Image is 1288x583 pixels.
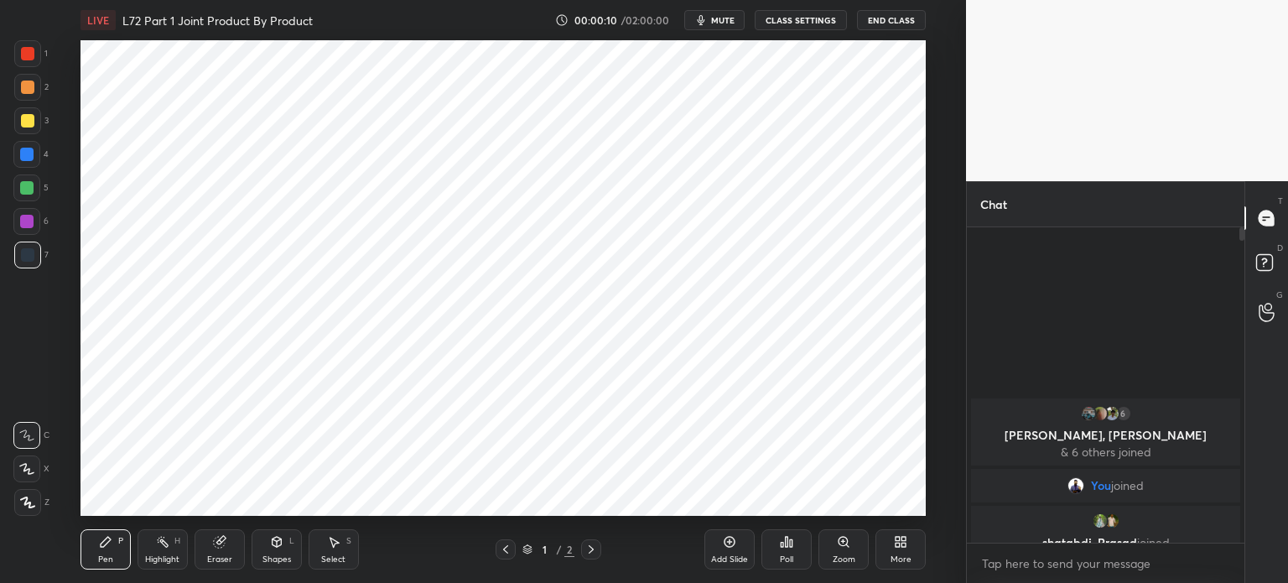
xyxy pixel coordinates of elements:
img: fb59140e647e4a2cb385d358e139b55d.jpg [1080,405,1097,422]
div: Eraser [207,555,232,564]
button: mute [684,10,745,30]
div: More [891,555,911,564]
img: e46e94f5da8d4cc897766d90ab81d02c.jpg [1092,513,1109,529]
div: Poll [780,555,793,564]
span: joined [1111,479,1144,492]
img: 057d39644fc24ec5a0e7dadb9b8cee73.None [1104,513,1120,529]
span: joined [1137,534,1170,550]
p: & 6 others joined [981,445,1230,459]
div: Highlight [145,555,179,564]
div: Zoom [833,555,855,564]
div: 1 [536,544,553,554]
img: ebef7e63125543a8a5ef401dc4aa1d63.jpg [1092,405,1109,422]
span: You [1091,479,1111,492]
div: 2 [564,542,574,557]
div: P [118,537,123,545]
div: 5 [13,174,49,201]
div: Select [321,555,345,564]
div: 6 [1115,405,1132,422]
div: Add Slide [711,555,748,564]
div: 4 [13,141,49,168]
div: 6 [13,208,49,235]
button: CLASS SETTINGS [755,10,847,30]
div: LIVE [80,10,116,30]
img: 78d879e9ade943c4a63fa74a256d960a.jpg [1067,477,1084,494]
div: L [289,537,294,545]
div: grid [967,395,1244,543]
p: [PERSON_NAME], [PERSON_NAME] [981,429,1230,442]
span: mute [711,14,735,26]
div: S [346,537,351,545]
img: bc10e828d5cc4913bf45b3c1c90e7052.jpg [1104,405,1120,422]
h4: L72 Part 1 Joint Product By Product [122,13,313,29]
div: 3 [14,107,49,134]
div: H [174,537,180,545]
p: G [1276,289,1283,301]
div: X [13,455,49,482]
p: D [1277,242,1283,254]
div: Pen [98,555,113,564]
p: Chat [967,182,1021,226]
div: 1 [14,40,48,67]
p: shatabdi, Prasad [981,536,1230,549]
div: C [13,422,49,449]
div: Z [14,489,49,516]
div: 2 [14,74,49,101]
button: End Class [857,10,926,30]
p: T [1278,195,1283,207]
div: Shapes [262,555,291,564]
div: 7 [14,242,49,268]
div: / [556,544,561,554]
